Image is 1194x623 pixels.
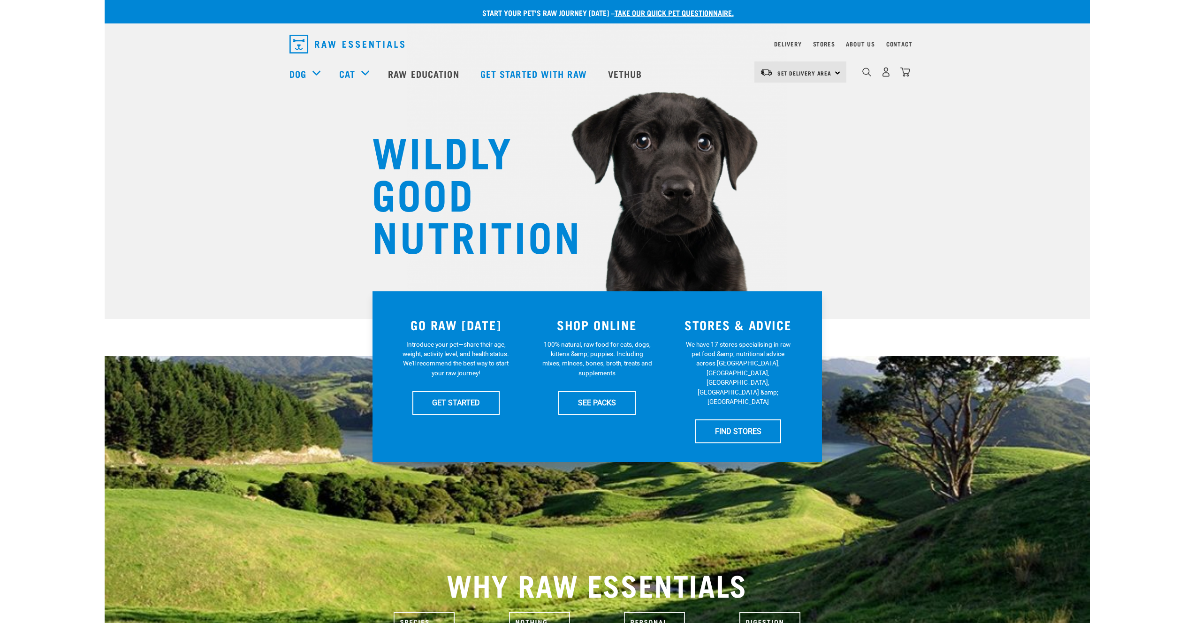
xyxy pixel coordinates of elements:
[532,318,662,332] h3: SHOP ONLINE
[599,55,654,92] a: Vethub
[105,55,1090,92] nav: dropdown navigation
[112,7,1097,18] p: Start your pet’s raw journey [DATE] –
[379,55,471,92] a: Raw Education
[846,42,875,46] a: About Us
[391,318,521,332] h3: GO RAW [DATE]
[886,42,913,46] a: Contact
[558,391,636,414] a: SEE PACKS
[760,68,773,76] img: van-moving.png
[289,67,306,81] a: Dog
[289,567,905,601] h2: WHY RAW ESSENTIALS
[401,340,511,378] p: Introduce your pet—share their age, weight, activity level, and health status. We'll recommend th...
[777,71,832,75] span: Set Delivery Area
[774,42,801,46] a: Delivery
[673,318,803,332] h3: STORES & ADVICE
[615,10,734,15] a: take our quick pet questionnaire.
[881,67,891,77] img: user.png
[900,67,910,77] img: home-icon@2x.png
[372,129,560,256] h1: WILDLY GOOD NUTRITION
[339,67,355,81] a: Cat
[683,340,793,407] p: We have 17 stores specialising in raw pet food &amp; nutritional advice across [GEOGRAPHIC_DATA],...
[282,31,913,57] nav: dropdown navigation
[695,419,781,443] a: FIND STORES
[862,68,871,76] img: home-icon-1@2x.png
[289,35,404,53] img: Raw Essentials Logo
[542,340,652,378] p: 100% natural, raw food for cats, dogs, kittens &amp; puppies. Including mixes, minces, bones, bro...
[412,391,500,414] a: GET STARTED
[471,55,599,92] a: Get started with Raw
[813,42,835,46] a: Stores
